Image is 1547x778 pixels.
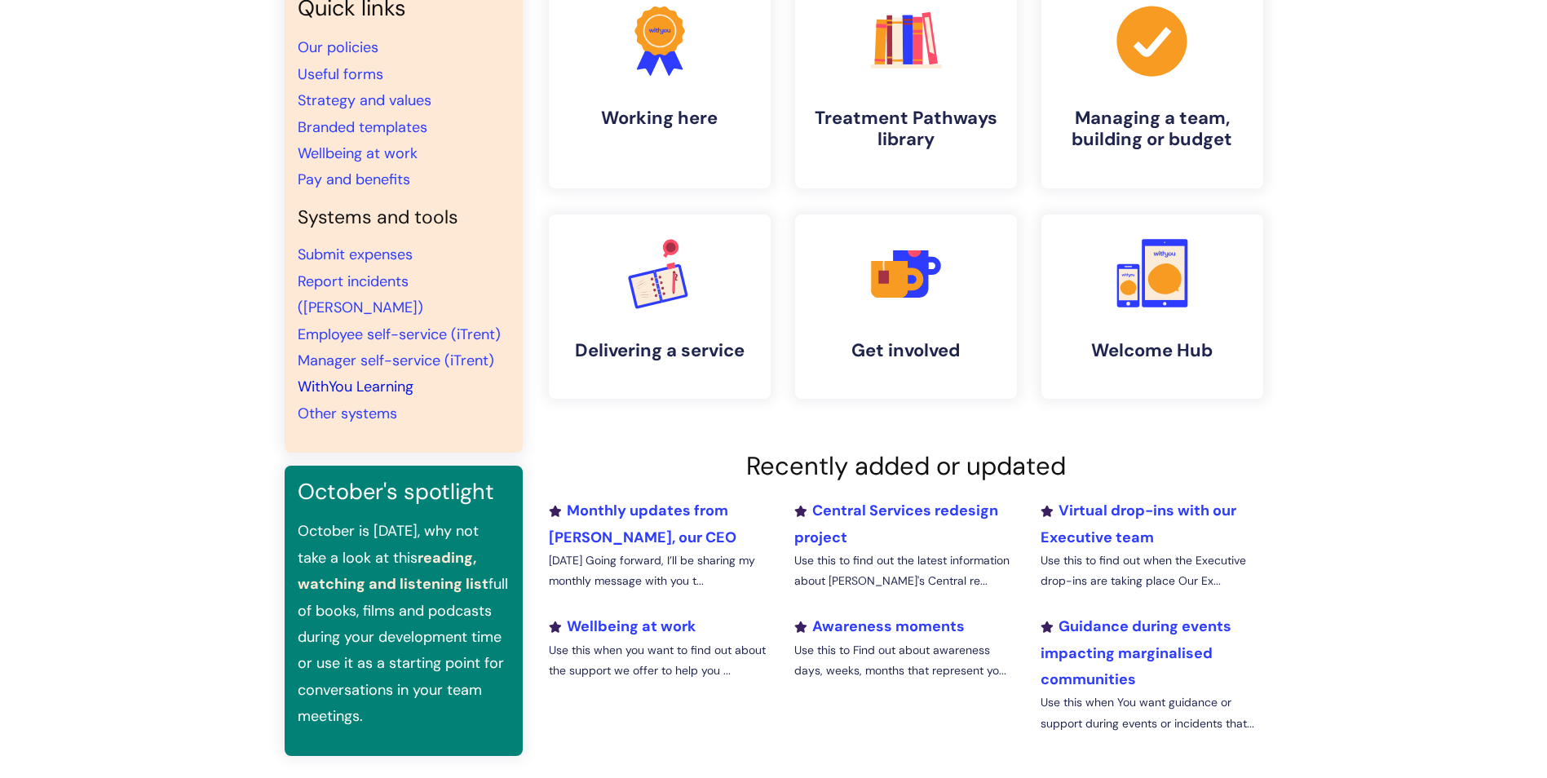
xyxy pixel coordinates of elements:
a: Central Services redesign project [794,501,998,546]
a: Get involved [795,214,1017,399]
p: [DATE] Going forward, I’ll be sharing my monthly message with you t... [549,550,771,591]
a: Wellbeing at work [549,617,696,636]
a: Delivering a service [549,214,771,399]
a: Submit expenses [298,245,413,264]
h4: Systems and tools [298,206,510,229]
p: Use this when you want to find out about the support we offer to help you ... [549,640,771,681]
a: Strategy and values [298,91,431,110]
p: Use this to find out when the Executive drop-ins are taking place Our Ex... [1041,550,1262,591]
h4: Managing a team, building or budget [1054,108,1250,151]
a: Virtual drop-ins with our Executive team [1041,501,1236,546]
h2: Recently added or updated [549,451,1263,481]
a: Our policies [298,38,378,57]
a: Branded templates [298,117,427,137]
p: October is [DATE], why not take a look at this full of books, films and podcasts during your deve... [298,518,510,729]
a: Guidance during events impacting marginalised communities [1041,617,1231,689]
p: Use this to find out the latest information about [PERSON_NAME]'s Central re... [794,550,1016,591]
a: WithYou Learning [298,377,413,396]
h3: October's spotlight [298,479,510,505]
a: Manager self-service (iTrent) [298,351,494,370]
a: Awareness moments [794,617,965,636]
a: Monthly updates from [PERSON_NAME], our CEO [549,501,736,546]
a: Welcome Hub [1041,214,1263,399]
h4: Delivering a service [562,340,758,361]
h4: Get involved [808,340,1004,361]
p: Use this to Find out about awareness days, weeks, months that represent yo... [794,640,1016,681]
h4: Treatment Pathways library [808,108,1004,151]
a: Report incidents ([PERSON_NAME]) [298,272,423,317]
h4: Working here [562,108,758,129]
a: Pay and benefits [298,170,410,189]
p: Use this when You want guidance or support during events or incidents that... [1041,692,1262,733]
a: Employee self-service (iTrent) [298,325,501,344]
a: Other systems [298,404,397,423]
a: Wellbeing at work [298,144,418,163]
a: Useful forms [298,64,383,84]
h4: Welcome Hub [1054,340,1250,361]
